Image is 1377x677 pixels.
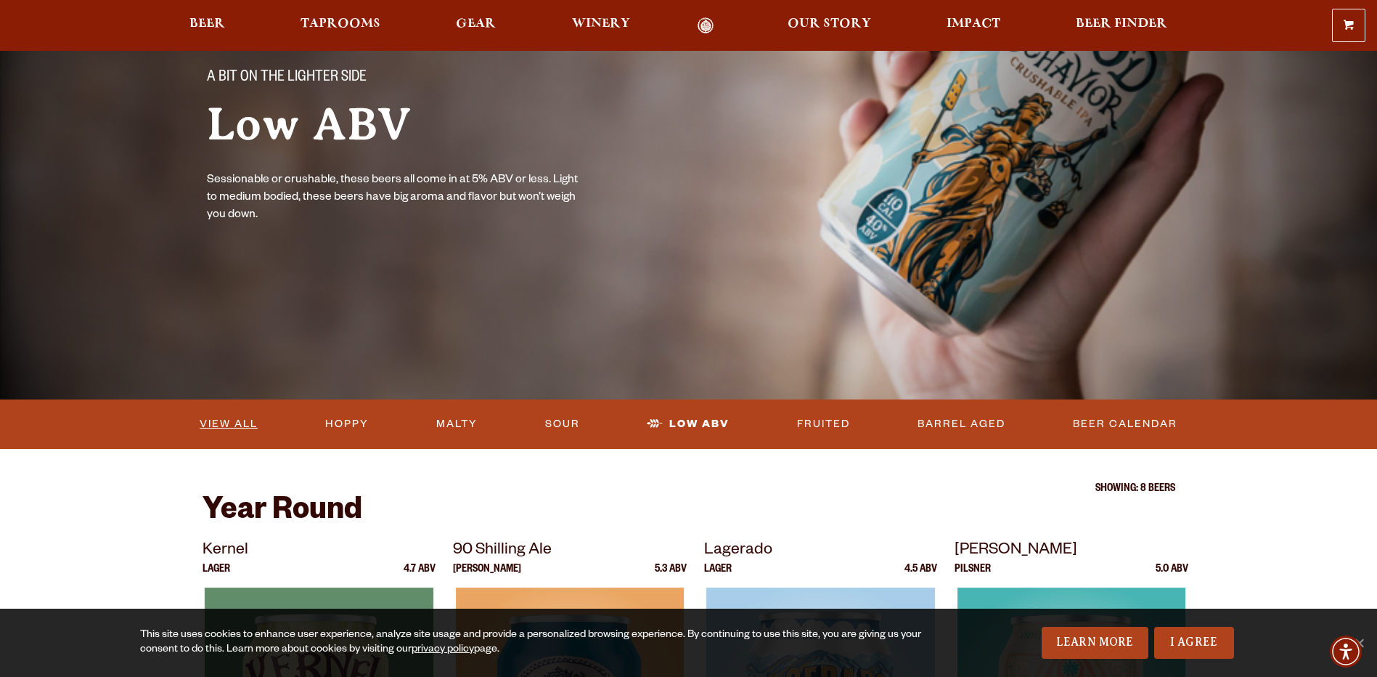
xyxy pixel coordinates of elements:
p: Sessionable or crushable, these beers all come in at 5% ABV or less. Light to medium bodied, thes... [207,172,579,224]
a: Fruited [791,408,856,441]
p: Lagerado [704,538,938,564]
p: [PERSON_NAME] [453,564,521,588]
span: Winery [572,18,630,30]
p: 4.5 ABV [904,564,937,588]
p: 90 Shilling Ale [453,538,687,564]
p: 5.3 ABV [655,564,687,588]
h2: Year Round [203,495,1175,530]
p: Kernel [203,538,436,564]
a: Malty [430,408,483,441]
a: Beer Finder [1066,17,1177,34]
span: Taprooms [301,18,380,30]
a: Gear [446,17,505,34]
div: This site uses cookies to enhance user experience, analyze site usage and provide a personalized ... [140,628,923,657]
p: Showing: 8 Beers [203,484,1175,495]
p: Lager [704,564,732,588]
a: Learn More [1042,627,1148,659]
a: privacy policy [412,644,474,656]
a: Hoppy [319,408,375,441]
p: 4.7 ABV [404,564,436,588]
p: [PERSON_NAME] [955,538,1188,564]
a: View All [194,408,263,441]
a: Barrel Aged [912,408,1011,441]
span: Impact [947,18,1000,30]
span: Beer [189,18,225,30]
a: Low ABV [641,408,735,441]
a: Sour [539,408,586,441]
p: 5.0 ABV [1156,564,1188,588]
span: Gear [456,18,496,30]
a: I Agree [1154,627,1234,659]
span: Our Story [788,18,871,30]
a: Impact [937,17,1010,34]
a: Taprooms [291,17,390,34]
a: Beer Calendar [1067,408,1183,441]
a: Odell Home [679,17,733,34]
p: Pilsner [955,564,991,588]
a: Winery [563,17,640,34]
span: Beer Finder [1076,18,1167,30]
p: Lager [203,564,230,588]
h1: Low ABV [207,100,660,149]
div: Accessibility Menu [1330,636,1362,668]
a: Beer [180,17,234,34]
a: Our Story [778,17,880,34]
span: A bit on the lighter side [207,69,367,88]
